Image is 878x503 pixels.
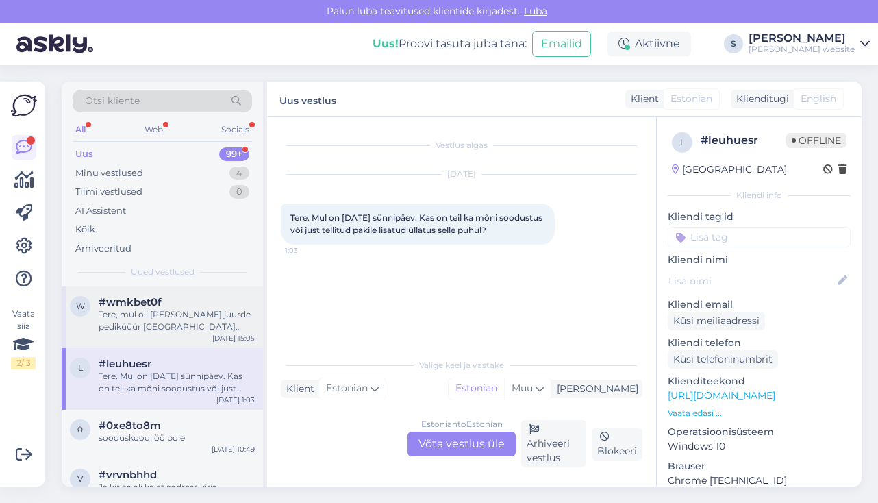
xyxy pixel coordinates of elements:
[326,381,368,396] span: Estonian
[212,333,255,343] div: [DATE] 15:05
[668,425,851,439] p: Operatsioonisüsteem
[680,137,685,147] span: l
[76,301,85,311] span: w
[99,419,161,432] span: #0xe8to8m
[749,44,855,55] div: [PERSON_NAME] website
[75,242,131,256] div: Arhiveeritud
[668,253,851,267] p: Kliendi nimi
[77,424,83,434] span: 0
[219,147,249,161] div: 99+
[281,382,314,396] div: Klient
[749,33,870,55] a: [PERSON_NAME][PERSON_NAME] website
[281,168,642,180] div: [DATE]
[668,227,851,247] input: Lisa tag
[77,474,83,484] span: v
[99,481,255,493] div: Ja kirjas oli ka,et aadress kirja
[75,167,143,180] div: Minu vestlused
[99,358,151,370] span: #leuhuesr
[668,336,851,350] p: Kliendi telefon
[131,266,195,278] span: Uued vestlused
[290,212,544,235] span: Tere. Mul on [DATE] sünnipäev. Kas on teil ka mõni soodustus või just tellitud pakile lisatud üll...
[668,273,835,289] input: Lisa nimi
[731,92,789,106] div: Klienditugi
[668,439,851,454] p: Windows 10
[670,92,712,106] span: Estonian
[99,432,255,444] div: sooduskoodi öö pole
[11,357,36,369] div: 2 / 3
[407,432,516,456] div: Võta vestlus üle
[78,363,83,373] span: l
[279,90,336,108] label: Uus vestlus
[449,378,504,399] div: Estonian
[668,474,851,488] p: Chrome [TECHNICAL_ID]
[285,245,336,256] span: 1:03
[668,374,851,389] p: Klienditeekond
[532,31,591,57] button: Emailid
[229,167,249,180] div: 4
[701,132,786,149] div: # leuhuesr
[749,33,855,44] div: [PERSON_NAME]
[99,308,255,333] div: Tere, mul oli [PERSON_NAME] juurde pediküüür [GEOGRAPHIC_DATA] mnt 7 aga siit suunati Teile
[801,92,836,106] span: English
[668,407,851,419] p: Vaata edasi ...
[11,93,37,119] img: Askly Logo
[212,444,255,454] div: [DATE] 10:49
[75,223,95,236] div: Kõik
[668,297,851,312] p: Kliendi email
[85,94,140,108] span: Otsi kliente
[672,162,787,177] div: [GEOGRAPHIC_DATA]
[75,147,93,161] div: Uus
[724,34,743,53] div: S
[99,469,157,481] span: #vrvnbhhd
[11,308,36,369] div: Vaata siia
[668,389,775,402] a: [URL][DOMAIN_NAME]
[373,37,399,50] b: Uus!
[607,32,691,56] div: Aktiivne
[625,92,659,106] div: Klient
[218,121,252,138] div: Socials
[281,139,642,151] div: Vestlus algas
[592,428,642,461] div: Blokeeri
[668,459,851,474] p: Brauser
[512,382,533,394] span: Muu
[551,382,638,396] div: [PERSON_NAME]
[520,5,551,17] span: Luba
[668,189,851,201] div: Kliendi info
[73,121,88,138] div: All
[521,420,586,467] div: Arhiveeri vestlus
[75,185,142,199] div: Tiimi vestlused
[99,296,162,308] span: #wmkbet0f
[786,133,846,148] span: Offline
[75,204,126,218] div: AI Assistent
[142,121,166,138] div: Web
[281,359,642,371] div: Valige keel ja vastake
[421,418,503,430] div: Estonian to Estonian
[229,185,249,199] div: 0
[216,395,255,405] div: [DATE] 1:03
[668,210,851,224] p: Kliendi tag'id
[668,312,765,330] div: Küsi meiliaadressi
[373,36,527,52] div: Proovi tasuta juba täna:
[99,370,255,395] div: Tere. Mul on [DATE] sünnipäev. Kas on teil ka mõni soodustus või just tellitud pakile lisatud üll...
[668,350,778,369] div: Küsi telefoninumbrit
